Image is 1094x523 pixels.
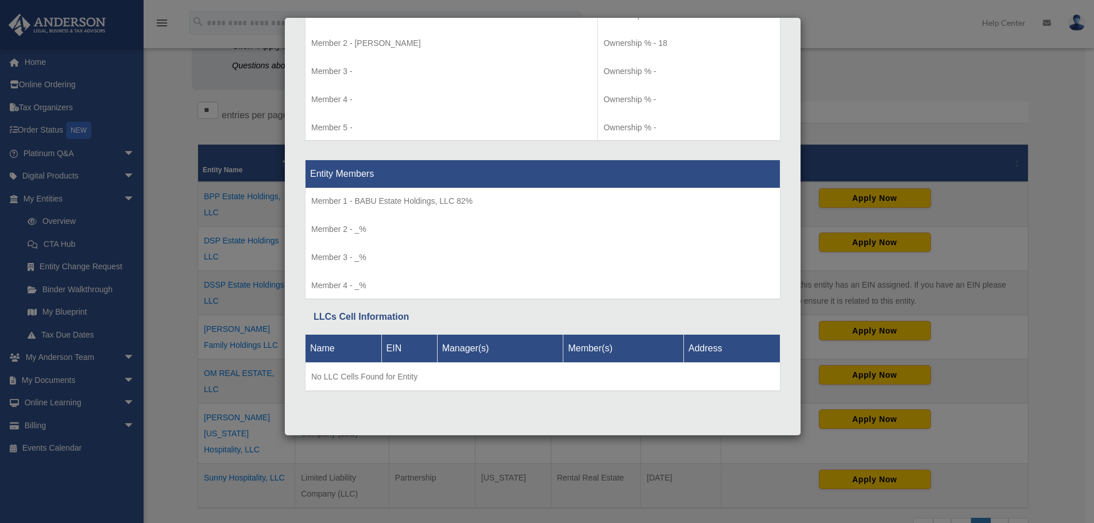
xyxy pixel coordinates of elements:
[311,278,774,293] p: Member 4 - _%
[604,92,774,107] p: Ownership % -
[311,92,592,107] p: Member 4 -
[314,309,772,325] div: LLCs Cell Information
[604,64,774,79] p: Ownership % -
[311,194,774,208] p: Member 1 - BABU Estate Holdings, LLC 82%
[306,334,382,362] th: Name
[311,121,592,135] p: Member 5 -
[604,121,774,135] p: Ownership % -
[311,36,592,51] p: Member 2 - [PERSON_NAME]
[437,334,563,362] th: Manager(s)
[311,250,774,265] p: Member 3 - _%
[683,334,780,362] th: Address
[311,222,774,237] p: Member 2 - _%
[311,64,592,79] p: Member 3 -
[563,334,684,362] th: Member(s)
[306,362,780,391] td: No LLC Cells Found for Entity
[604,36,774,51] p: Ownership % - 18
[381,334,437,362] th: EIN
[306,160,780,188] th: Entity Members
